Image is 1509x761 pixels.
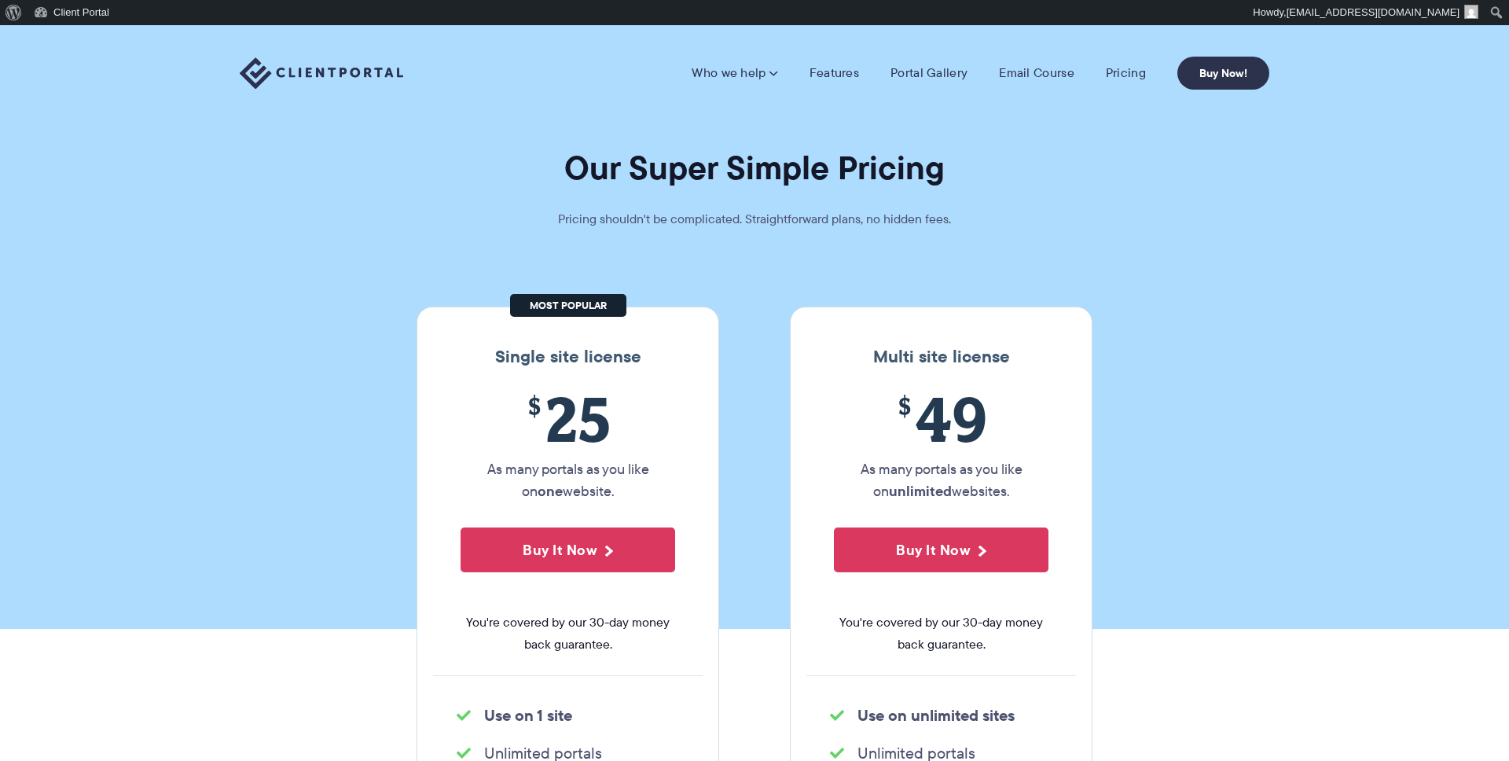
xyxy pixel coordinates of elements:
span: You're covered by our 30-day money back guarantee. [461,612,675,656]
a: Pricing [1106,65,1146,81]
span: 49 [834,383,1048,454]
strong: Use on unlimited sites [857,704,1015,727]
p: As many portals as you like on websites. [834,458,1048,502]
a: Portal Gallery [890,65,967,81]
span: 25 [461,383,675,454]
strong: Use on 1 site [484,704,572,727]
a: Who we help [692,65,777,81]
strong: unlimited [889,480,952,502]
button: Buy It Now [834,528,1048,572]
span: [EMAIL_ADDRESS][DOMAIN_NAME] [1287,6,1459,18]
strong: one [538,480,563,502]
a: Features [810,65,859,81]
p: As many portals as you like on website. [461,458,675,502]
a: Email Course [999,65,1074,81]
button: Buy It Now [461,528,675,572]
a: Buy Now! [1177,57,1269,90]
h3: Single site license [433,347,703,367]
span: You're covered by our 30-day money back guarantee. [834,612,1048,656]
h3: Multi site license [806,347,1076,367]
p: Pricing shouldn't be complicated. Straightforward plans, no hidden fees. [519,208,990,230]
